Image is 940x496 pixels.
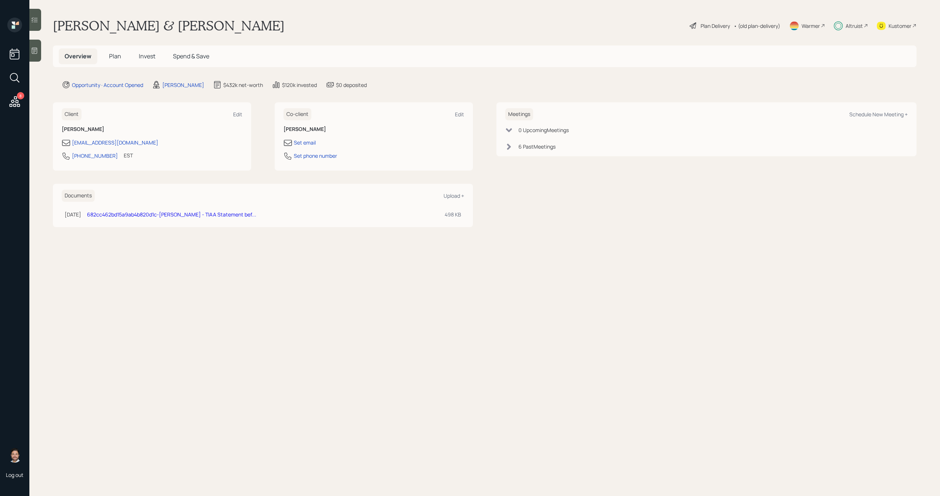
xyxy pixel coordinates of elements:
[518,143,556,150] div: 6 Past Meeting s
[17,92,24,99] div: 8
[72,81,143,89] div: Opportunity · Account Opened
[65,211,81,218] div: [DATE]
[283,108,311,120] h6: Co-client
[109,52,121,60] span: Plan
[7,448,22,463] img: michael-russo-headshot.png
[233,111,242,118] div: Edit
[62,190,95,202] h6: Documents
[62,108,82,120] h6: Client
[283,126,464,132] h6: [PERSON_NAME]
[846,22,863,30] div: Altruist
[139,52,155,60] span: Invest
[849,111,908,118] div: Schedule New Meeting +
[889,22,911,30] div: Kustomer
[65,52,91,60] span: Overview
[336,81,367,89] div: $0 deposited
[87,211,256,218] a: 682cc462bd15a9ab4b820d1c-[PERSON_NAME] - TIAA Statement bef...
[53,18,285,34] h1: [PERSON_NAME] & [PERSON_NAME]
[72,139,158,146] div: [EMAIL_ADDRESS][DOMAIN_NAME]
[734,22,780,30] div: • (old plan-delivery)
[518,126,569,134] div: 0 Upcoming Meeting s
[6,471,23,478] div: Log out
[294,152,337,160] div: Set phone number
[223,81,263,89] div: $432k net-worth
[162,81,204,89] div: [PERSON_NAME]
[802,22,820,30] div: Warmer
[72,152,118,160] div: [PHONE_NUMBER]
[445,211,461,218] div: 498 KB
[173,52,209,60] span: Spend & Save
[444,192,464,199] div: Upload +
[701,22,730,30] div: Plan Delivery
[505,108,533,120] h6: Meetings
[294,139,316,146] div: Set email
[282,81,317,89] div: $120k invested
[455,111,464,118] div: Edit
[62,126,242,132] h6: [PERSON_NAME]
[124,152,133,159] div: EST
